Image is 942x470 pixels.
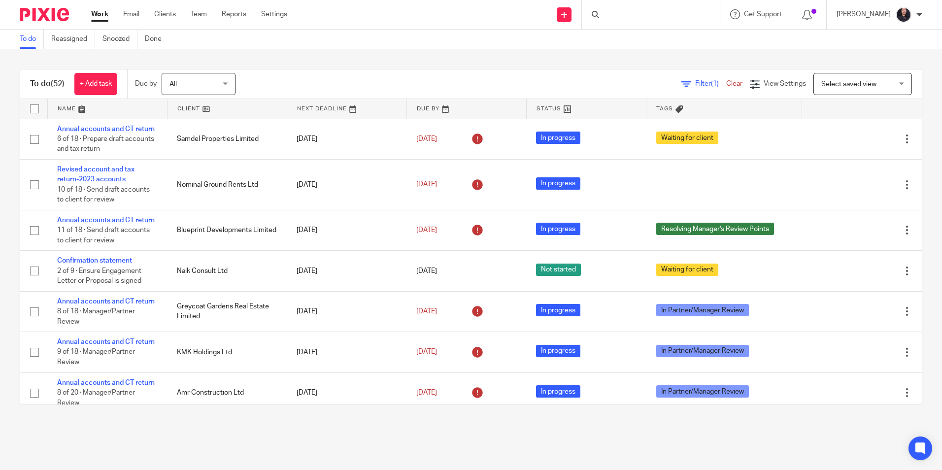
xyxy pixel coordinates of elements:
[154,9,176,19] a: Clients
[57,268,141,285] span: 2 of 9 · Ensure Engagement Letter or Proposal is signed
[656,223,774,235] span: Resolving Manager's Review Points
[536,385,580,398] span: In progress
[57,298,155,305] a: Annual accounts and CT return
[57,227,150,244] span: 11 of 18 · Send draft accounts to client for review
[287,119,406,159] td: [DATE]
[536,304,580,316] span: In progress
[57,338,155,345] a: Annual accounts and CT return
[57,257,132,264] a: Confirmation statement
[536,264,581,276] span: Not started
[167,159,287,210] td: Nominal Ground Rents Ltd
[416,181,437,188] span: [DATE]
[656,180,792,190] div: ---
[656,385,749,398] span: In Partner/Manager Review
[51,30,95,49] a: Reassigned
[20,30,44,49] a: To do
[261,9,287,19] a: Settings
[821,81,876,88] span: Select saved view
[744,11,782,18] span: Get Support
[287,291,406,332] td: [DATE]
[416,135,437,142] span: [DATE]
[91,9,108,19] a: Work
[51,80,65,88] span: (52)
[536,223,580,235] span: In progress
[57,217,155,224] a: Annual accounts and CT return
[416,349,437,356] span: [DATE]
[57,186,150,203] span: 10 of 18 · Send draft accounts to client for review
[416,227,437,234] span: [DATE]
[57,308,135,325] span: 8 of 18 · Manager/Partner Review
[726,80,742,87] a: Clear
[656,106,673,111] span: Tags
[57,166,135,183] a: Revised account and tax return-2023 accounts
[896,7,911,23] img: MicrosoftTeams-image.jfif
[169,81,177,88] span: All
[167,251,287,291] td: Naik Consult Ltd
[656,132,718,144] span: Waiting for client
[656,264,718,276] span: Waiting for client
[123,9,139,19] a: Email
[287,210,406,250] td: [DATE]
[102,30,137,49] a: Snoozed
[145,30,169,49] a: Done
[57,389,135,406] span: 8 of 20 · Manager/Partner Review
[74,73,117,95] a: + Add task
[191,9,207,19] a: Team
[167,372,287,413] td: Amr Construction Ltd
[711,80,719,87] span: (1)
[656,345,749,357] span: In Partner/Manager Review
[287,251,406,291] td: [DATE]
[656,304,749,316] span: In Partner/Manager Review
[135,79,157,89] p: Due by
[57,135,154,153] span: 6 of 18 · Prepare draft accounts and tax return
[57,379,155,386] a: Annual accounts and CT return
[167,119,287,159] td: Samdel Properties Limited
[167,332,287,372] td: KMK Holdings Ltd
[536,177,580,190] span: In progress
[416,389,437,396] span: [DATE]
[167,210,287,250] td: Blueprint Developments Limited
[30,79,65,89] h1: To do
[536,132,580,144] span: In progress
[287,332,406,372] td: [DATE]
[287,372,406,413] td: [DATE]
[695,80,726,87] span: Filter
[416,268,437,274] span: [DATE]
[536,345,580,357] span: In progress
[837,9,891,19] p: [PERSON_NAME]
[222,9,246,19] a: Reports
[764,80,806,87] span: View Settings
[57,126,155,133] a: Annual accounts and CT return
[287,159,406,210] td: [DATE]
[416,308,437,315] span: [DATE]
[20,8,69,21] img: Pixie
[57,349,135,366] span: 9 of 18 · Manager/Partner Review
[167,291,287,332] td: Greycoat Gardens Real Estate Limited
